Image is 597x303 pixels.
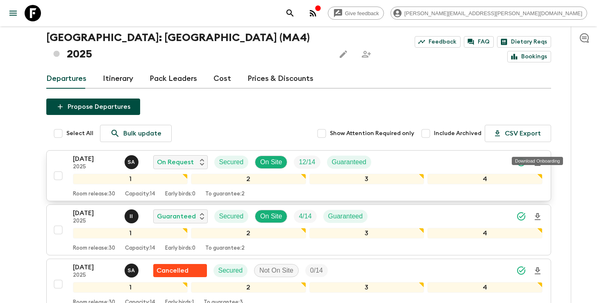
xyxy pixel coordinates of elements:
[73,208,118,218] p: [DATE]
[340,10,384,16] span: Give feedback
[157,266,188,275] p: Cancelled
[125,266,140,273] span: Samir Achahri
[247,69,313,89] a: Prices & Discounts
[260,157,282,167] p: On Site
[73,282,188,293] div: 1
[254,264,299,277] div: Not On Site
[332,157,367,167] p: Guaranteed
[165,245,195,252] p: Early birds: 0
[130,213,133,220] p: I I
[260,211,282,221] p: On Site
[73,164,118,170] p: 2025
[214,210,249,223] div: Secured
[219,157,244,167] p: Secured
[73,174,188,184] div: 1
[125,264,140,278] button: SA
[485,125,551,142] button: CSV Export
[328,211,363,221] p: Guaranteed
[73,191,115,197] p: Room release: 30
[328,7,384,20] a: Give feedback
[46,99,140,115] button: Propose Departures
[46,30,329,62] h1: [GEOGRAPHIC_DATA]: [GEOGRAPHIC_DATA] (MA4) 2025
[191,282,306,293] div: 2
[191,174,306,184] div: 2
[125,158,140,164] span: Samir Achahri
[427,228,543,239] div: 4
[100,125,172,142] a: Bulk update
[218,266,243,275] p: Secured
[73,154,118,164] p: [DATE]
[73,245,115,252] p: Room release: 30
[125,155,140,169] button: SA
[73,272,118,279] p: 2025
[294,156,320,169] div: Trip Fill
[157,157,194,167] p: On Request
[434,129,481,138] span: Include Archived
[427,282,543,293] div: 4
[128,267,135,274] p: S A
[125,212,140,218] span: Ismail Ingrioui
[427,174,543,184] div: 4
[335,46,352,62] button: Edit this itinerary
[205,191,245,197] p: To guarantee: 2
[125,191,155,197] p: Capacity: 14
[512,157,563,165] div: Download Onboarding
[125,245,155,252] p: Capacity: 14
[191,228,306,239] div: 2
[255,156,287,169] div: On Site
[73,228,188,239] div: 1
[73,262,118,272] p: [DATE]
[150,69,197,89] a: Pack Leaders
[255,210,287,223] div: On Site
[46,69,86,89] a: Departures
[46,150,551,201] button: [DATE]2025Samir AchahriOn RequestSecuredOn SiteTrip FillGuaranteed1234Room release:30Capacity:14E...
[400,10,587,16] span: [PERSON_NAME][EMAIL_ADDRESS][PERSON_NAME][DOMAIN_NAME]
[157,211,196,221] p: Guaranteed
[299,157,315,167] p: 12 / 14
[213,69,231,89] a: Cost
[128,159,135,165] p: S A
[464,36,494,48] a: FAQ
[330,129,414,138] span: Show Attention Required only
[305,264,328,277] div: Trip Fill
[46,204,551,255] button: [DATE]2025Ismail IngriouiGuaranteedSecuredOn SiteTrip FillGuaranteed1234Room release:30Capacity:1...
[309,282,424,293] div: 3
[516,211,526,221] svg: Synced Successfully
[165,191,195,197] p: Early birds: 0
[310,266,323,275] p: 0 / 14
[507,51,551,62] a: Bookings
[299,211,311,221] p: 4 / 14
[497,36,551,48] a: Dietary Reqs
[294,210,316,223] div: Trip Fill
[309,174,424,184] div: 3
[205,245,245,252] p: To guarantee: 2
[73,218,118,225] p: 2025
[213,264,248,277] div: Secured
[390,7,587,20] div: [PERSON_NAME][EMAIL_ADDRESS][PERSON_NAME][DOMAIN_NAME]
[66,129,93,138] span: Select All
[282,5,298,21] button: search adventures
[125,209,140,223] button: II
[309,228,424,239] div: 3
[103,69,133,89] a: Itinerary
[153,264,207,277] div: Flash Pack cancellation
[415,36,461,48] a: Feedback
[516,266,526,275] svg: Synced Successfully
[214,156,249,169] div: Secured
[219,211,244,221] p: Secured
[123,129,161,138] p: Bulk update
[259,266,293,275] p: Not On Site
[533,212,543,222] svg: Download Onboarding
[358,46,375,62] span: Share this itinerary
[5,5,21,21] button: menu
[533,266,543,276] svg: Download Onboarding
